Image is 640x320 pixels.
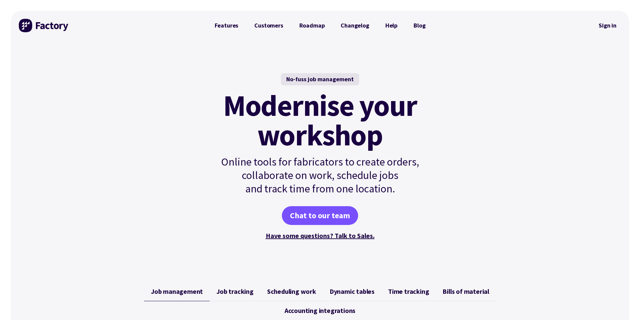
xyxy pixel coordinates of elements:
p: Online tools for fabricators to create orders, collaborate on work, schedule jobs and track time ... [207,155,434,195]
a: Sign in [594,18,621,33]
span: Scheduling work [267,287,316,295]
a: Features [207,19,247,32]
nav: Primary Navigation [207,19,434,32]
div: No-fuss job management [281,73,359,85]
a: Have some questions? Talk to Sales. [266,231,375,240]
a: Blog [406,19,433,32]
span: Job management [151,287,203,295]
a: Changelog [333,19,377,32]
span: Time tracking [388,287,429,295]
a: Chat to our team [282,206,358,225]
a: Roadmap [291,19,333,32]
span: Dynamic tables [330,287,375,295]
img: Factory [19,19,69,32]
mark: Modernise your workshop [223,91,417,150]
a: Help [377,19,406,32]
span: Job tracking [216,287,254,295]
nav: Secondary Navigation [594,18,621,33]
a: Customers [246,19,291,32]
span: Bills of material [442,287,489,295]
span: Accounting integrations [285,307,355,315]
